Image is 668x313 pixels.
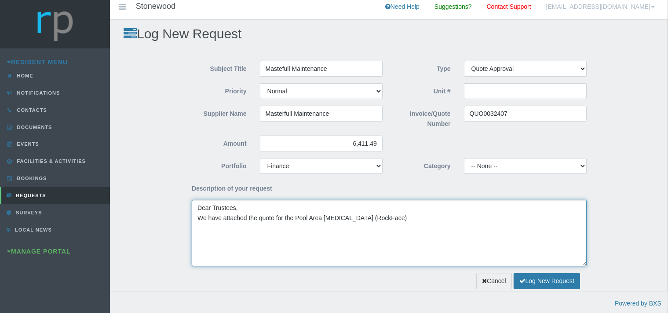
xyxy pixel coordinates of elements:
label: Unit # [389,83,457,96]
label: Priority [185,83,253,96]
label: Description of your request [185,180,279,194]
span: Local News [13,227,52,232]
h2: Log New Request [124,26,655,41]
label: Amount [185,136,253,149]
span: Notifications [15,90,60,96]
label: Supplier Name [185,106,253,119]
label: Invoice/Quote Number [389,106,457,129]
label: Type [389,61,457,74]
a: Manage Portal [7,248,71,255]
span: Surveys [14,210,42,215]
span: Contacts [15,107,47,113]
span: Documents [15,125,52,130]
span: Bookings [15,176,47,181]
label: Portfolio [185,158,253,171]
button: Log New Request [514,273,580,289]
a: Cancel [476,273,512,289]
a: Resident Menu [7,59,68,66]
label: Subject Title [185,61,253,74]
span: Events [15,141,39,147]
span: Requests [14,193,46,198]
span: Facilities & Activities [15,158,86,164]
span: Home [15,73,33,78]
h4: Stonewood [136,2,175,11]
a: Powered by BXS [615,300,661,307]
label: Category [389,158,457,171]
